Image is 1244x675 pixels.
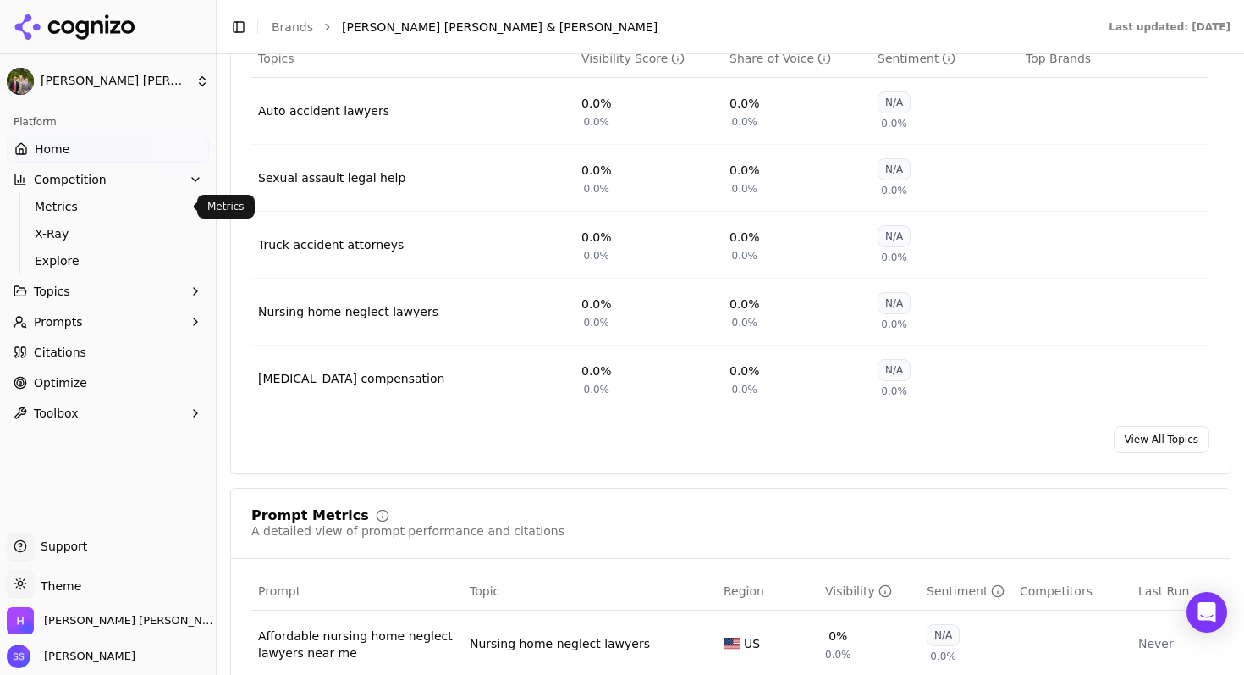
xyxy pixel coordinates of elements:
span: Region [724,583,764,600]
th: Topic [463,573,717,611]
span: Support [34,538,87,555]
span: Home [35,141,69,158]
a: Citations [7,339,209,366]
div: Auto accident lawyers [258,102,389,119]
th: brandMentionRate [818,573,920,611]
div: Share of Voice [729,50,831,67]
th: Prompt [251,573,463,611]
div: N/A [878,292,911,314]
span: 0.0% [584,115,610,129]
span: Prompt [258,583,300,600]
div: Prompt Metrics [251,509,369,523]
button: Open user button [7,645,135,668]
span: Hadfield Stieben & Doutt [44,613,217,628]
a: Optimize [7,369,209,396]
span: 0.0% [584,249,610,263]
span: 0.0% [584,316,610,329]
div: Sentiment [878,50,955,67]
span: Theme [34,579,81,593]
div: N/A [878,359,911,381]
span: 0.0% [732,182,758,196]
span: Explore [35,252,182,269]
a: Explore [28,249,189,273]
span: Topics [258,50,294,67]
th: shareOfVoice [723,40,871,78]
div: Open Intercom Messenger [1186,592,1227,633]
th: visibilityScore [575,40,723,78]
a: Brands [272,20,313,34]
span: 0.0% [732,249,758,263]
div: 0.0% [729,296,760,313]
div: A detailed view of prompt performance and citations [251,523,564,539]
span: Competitors [1020,583,1093,600]
div: 0.0% [581,229,612,246]
div: N/A [927,624,960,646]
span: 0.0% [825,648,851,661]
th: Top Brands [1019,40,1209,78]
span: 0.0% [881,117,907,130]
th: Last Run [1131,573,1225,611]
img: Hadfield Stieben & Doutt [7,607,34,634]
button: Competition [7,166,209,193]
img: Hadfield Stieben & Doutt [7,68,34,95]
div: Sentiment [927,583,1005,600]
div: Never [1138,635,1218,652]
span: Optimize [34,374,87,391]
span: Toolbox [34,405,79,422]
a: Home [7,136,209,163]
span: [PERSON_NAME] [37,649,135,664]
span: 0.0% [930,650,956,663]
span: 0.0% [881,251,907,264]
button: Topics [7,278,209,305]
a: X-Ray [28,222,189,246]
span: Topics [34,283,70,300]
span: 0.0% [732,383,758,396]
div: Visibility [825,583,892,600]
div: 0.0% [581,95,612,112]
span: Citations [34,344,86,361]
div: 0.0% [729,362,760,379]
button: Open organization switcher [7,607,217,634]
span: 0.0% [732,316,758,329]
span: [PERSON_NAME] [PERSON_NAME] & [PERSON_NAME] [342,19,658,36]
span: 0.0% [584,182,610,196]
span: US [744,635,760,652]
a: Truck accident attorneys [258,236,404,253]
button: Prompts [7,308,209,335]
span: 0.0% [881,385,907,398]
th: sentiment [920,573,1013,611]
span: [PERSON_NAME] [PERSON_NAME] & [PERSON_NAME] [41,74,189,89]
a: [MEDICAL_DATA] compensation [258,370,444,387]
div: Data table [251,40,1209,412]
div: 0.0% [581,162,612,179]
div: 0.0% [581,296,612,313]
span: Last Run [1138,583,1189,600]
th: Topics [251,40,575,78]
div: N/A [878,225,911,247]
span: Top Brands [1026,50,1091,67]
span: 0.0% [881,184,907,197]
div: N/A [878,158,911,180]
button: Toolbox [7,400,209,427]
span: Prompts [34,313,83,330]
div: 0.0% [729,229,760,246]
span: Topic [470,583,499,600]
div: Last updated: [DATE] [1109,20,1230,34]
div: Nursing home neglect lawyers [470,635,650,652]
div: 0.0% [729,162,760,179]
img: US flag [724,638,740,650]
th: Region [717,573,818,611]
span: Metrics [35,198,182,215]
span: 0.0% [732,115,758,129]
a: Nursing home neglect lawyers [258,303,438,320]
a: Sexual assault legal help [258,169,405,186]
a: Metrics [28,195,189,219]
th: sentiment [871,40,1019,78]
a: View All Topics [1114,426,1209,453]
span: X-Ray [35,225,182,242]
a: Affordable nursing home neglect lawyers near me [258,628,456,661]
